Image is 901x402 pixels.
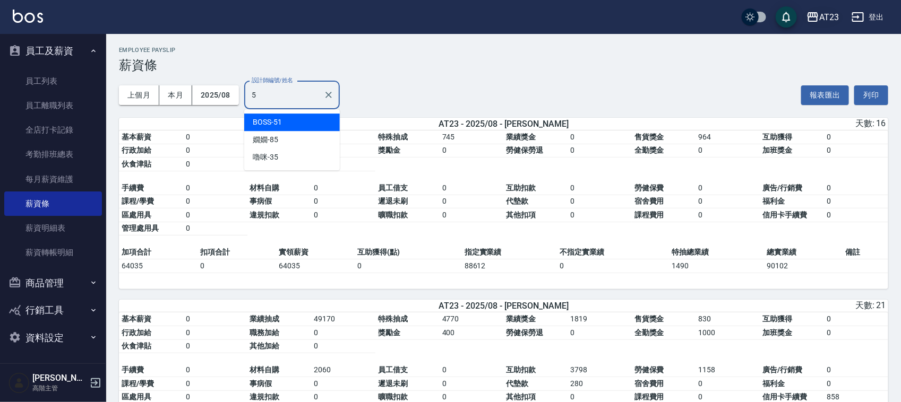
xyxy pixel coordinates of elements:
[824,312,888,326] td: 0
[801,85,849,105] button: 報表匯出
[440,144,504,158] td: 0
[119,259,198,273] td: 64035
[4,296,102,324] button: 行銷工具
[634,197,664,205] span: 宿舍費用
[507,133,536,141] span: 業績獎金
[122,211,151,219] span: 區處用具
[183,326,247,340] td: 0
[568,208,632,222] td: 0
[507,197,529,205] span: 代墊款
[250,197,272,205] span: 事病假
[634,146,664,154] span: 全勤獎金
[843,246,888,259] td: 備註
[824,130,888,144] td: 0
[253,152,268,163] span: 嚕咪
[183,130,247,144] td: 0
[183,222,247,235] td: 0
[355,246,462,259] td: 互助獲得(點)
[32,383,87,393] p: 高階主管
[763,133,793,141] span: 互助獲得
[122,197,154,205] span: 課程/學費
[507,328,544,337] span: 勞健保勞退
[378,392,408,401] span: 曠職扣款
[311,208,375,222] td: 0
[634,183,664,192] span: 勞健保費
[763,328,793,337] span: 加班獎金
[253,134,268,145] span: 嫺嫺
[696,312,760,326] td: 830
[824,208,888,222] td: 0
[557,259,669,273] td: 0
[244,148,340,166] div: -35
[633,118,886,129] div: 天數: 16
[696,377,760,391] td: 0
[378,183,408,192] span: 員工借支
[311,130,375,144] td: 50326
[819,11,839,24] div: AT23
[250,392,280,401] span: 違規扣款
[119,246,198,259] td: 加項合計
[311,158,375,171] td: 0
[119,47,888,54] h2: Employee Payslip
[122,160,151,168] span: 伙食津貼
[776,6,797,28] button: save
[507,183,536,192] span: 互助扣款
[122,224,159,232] span: 管理處用具
[183,377,247,391] td: 0
[634,133,664,141] span: 售貨獎金
[669,246,764,259] td: 特抽總業績
[122,342,151,350] span: 伙食津貼
[634,314,664,323] span: 售貨獎金
[763,379,785,388] span: 福利金
[439,301,569,311] span: AT23 - 2025/08 - [PERSON_NAME]
[378,379,408,388] span: 遲退未刷
[250,328,280,337] span: 職務加給
[311,339,375,353] td: 0
[378,211,408,219] span: 曠職扣款
[568,144,632,158] td: 0
[634,328,664,337] span: 全勤獎金
[183,144,247,158] td: 0
[311,144,375,158] td: 12000
[634,365,664,374] span: 勞健保費
[159,85,192,105] button: 本月
[250,365,280,374] span: 材料自購
[122,133,151,141] span: 基本薪資
[183,208,247,222] td: 0
[183,195,247,208] td: 0
[32,373,87,383] h5: [PERSON_NAME]
[507,211,536,219] span: 其他扣項
[696,181,760,195] td: 0
[321,88,336,102] button: Clear
[119,58,888,73] h3: 薪資條
[252,76,293,84] label: 設計師編號/姓名
[507,146,544,154] span: 勞健保勞退
[183,312,247,326] td: 0
[440,195,504,208] td: 0
[440,377,504,391] td: 0
[568,195,632,208] td: 0
[507,314,536,323] span: 業績獎金
[440,326,504,340] td: 400
[378,314,408,323] span: 特殊抽成
[119,85,159,105] button: 上個月
[4,167,102,191] a: 每月薪資維護
[634,211,664,219] span: 課程費用
[4,216,102,240] a: 薪資明細表
[568,326,632,340] td: 0
[557,246,669,259] td: 不指定實業績
[462,259,557,273] td: 88612
[311,363,375,377] td: 2060
[763,392,808,401] span: 信用卡手續費
[763,365,803,374] span: 廣告/行銷費
[311,195,375,208] td: 0
[439,119,569,129] span: AT23 - 2025/08 - [PERSON_NAME]
[8,372,30,394] img: Person
[244,131,340,148] div: -85
[198,259,276,273] td: 0
[854,85,888,105] button: 列印
[192,85,239,105] button: 2025/08
[250,379,272,388] span: 事病假
[122,314,151,323] span: 基本薪資
[847,7,888,27] button: 登出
